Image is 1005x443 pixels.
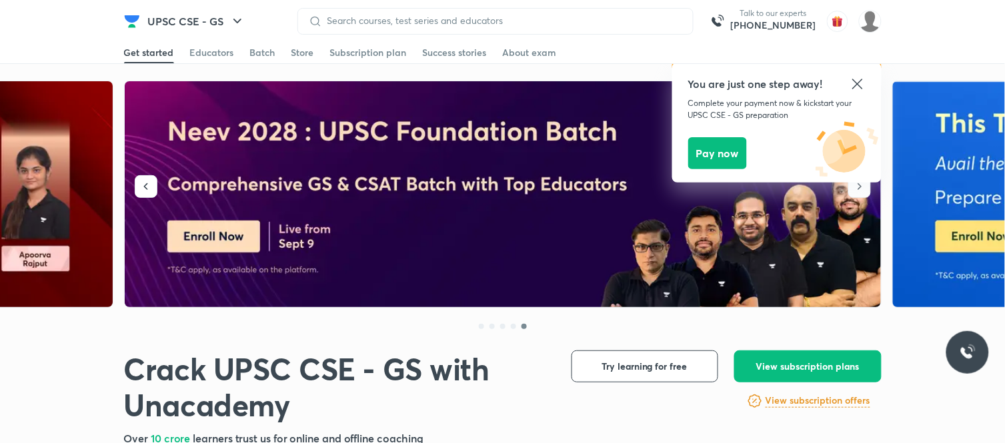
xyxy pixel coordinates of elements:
[330,46,407,59] div: Subscription plan
[291,46,314,59] div: Store
[190,46,234,59] div: Educators
[572,350,718,382] button: Try learning for free
[766,394,870,408] h6: View subscription offers
[503,42,557,63] a: About exam
[124,350,550,423] h1: Crack UPSC CSE - GS with Unacademy
[827,11,848,32] img: avatar
[766,393,870,409] a: View subscription offers
[423,46,487,59] div: Success stories
[731,19,816,32] a: [PHONE_NUMBER]
[734,350,882,382] button: View subscription plans
[124,13,140,29] img: Company Logo
[291,42,314,63] a: Store
[322,15,682,26] input: Search courses, test series and educators
[960,344,976,360] img: ttu
[190,42,234,63] a: Educators
[688,76,866,92] h5: You are just one step away!
[124,46,174,59] div: Get started
[250,42,275,63] a: Batch
[503,46,557,59] div: About exam
[688,97,866,121] p: Complete your payment now & kickstart your UPSC CSE - GS preparation
[859,10,882,33] img: Yuvraj M
[140,8,253,35] button: UPSC CSE - GS
[330,42,407,63] a: Subscription plan
[731,8,816,19] p: Talk to our experts
[250,46,275,59] div: Batch
[423,42,487,63] a: Success stories
[756,360,860,373] span: View subscription plans
[704,8,731,35] img: call-us
[688,137,747,169] button: Pay now
[124,42,174,63] a: Get started
[602,360,688,373] span: Try learning for free
[813,121,882,181] img: icon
